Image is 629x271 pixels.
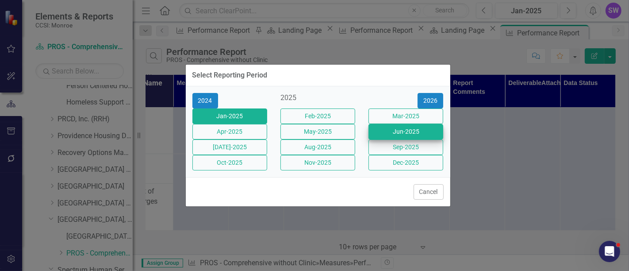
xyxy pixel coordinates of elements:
[280,93,355,103] div: 2025
[280,155,355,170] button: Nov-2025
[368,139,443,155] button: Sep-2025
[192,124,267,139] button: Apr-2025
[192,139,267,155] button: [DATE]-2025
[418,93,443,108] button: 2026
[192,93,218,108] button: 2024
[192,108,267,124] button: Jan-2025
[280,108,355,124] button: Feb-2025
[414,184,444,200] button: Cancel
[368,155,443,170] button: Dec-2025
[192,155,267,170] button: Oct-2025
[192,71,268,79] div: Select Reporting Period
[280,124,355,139] button: May-2025
[368,124,443,139] button: Jun-2025
[368,108,443,124] button: Mar-2025
[599,241,620,262] iframe: Intercom live chat
[280,139,355,155] button: Aug-2025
